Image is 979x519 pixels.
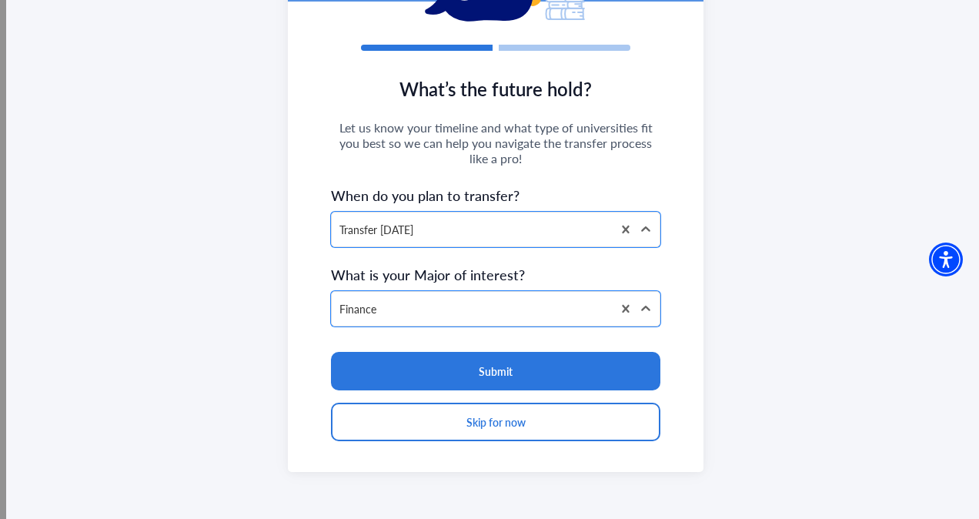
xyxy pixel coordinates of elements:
span: What is your Major of interest? [331,264,660,285]
span: Let us know your timeline and what type of universities fit you best so we can help you navigate ... [331,120,660,166]
div: Transfer [DATE] [339,222,604,238]
button: Skip for now [331,403,660,441]
div: Accessibility Menu [929,243,963,276]
button: Submit [331,352,660,390]
span: What’s the future hold? [331,75,660,102]
span: When do you plan to transfer? [331,185,660,206]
